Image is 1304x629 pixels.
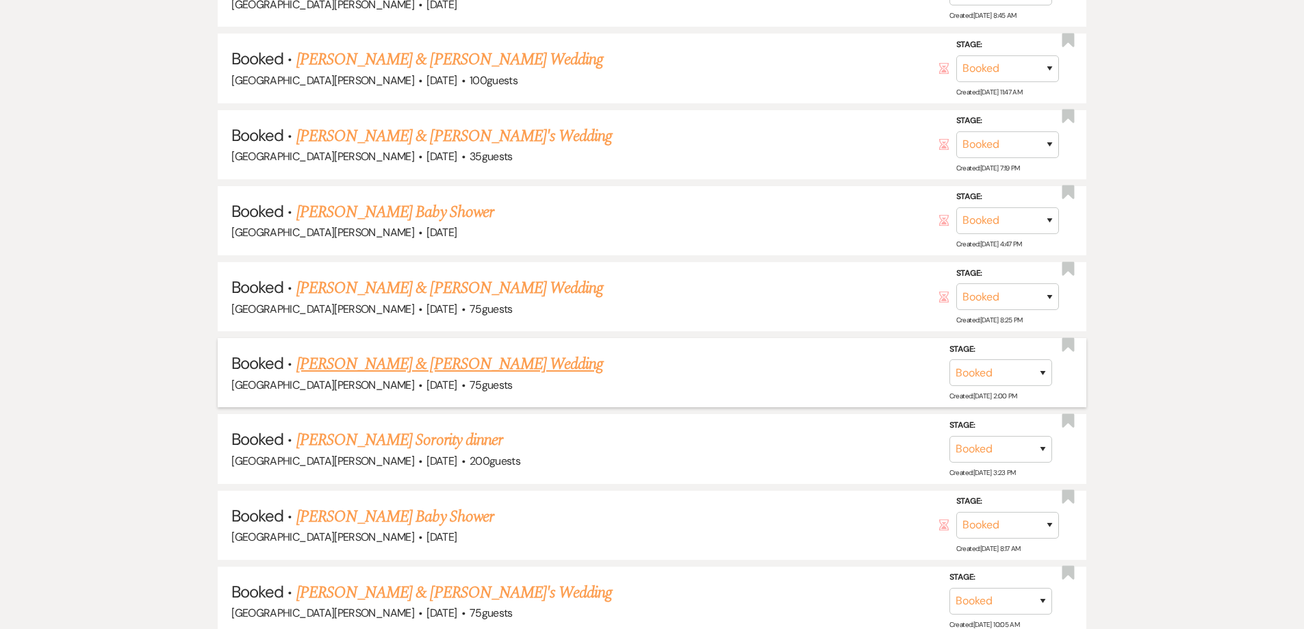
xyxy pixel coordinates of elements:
[231,125,283,146] span: Booked
[956,494,1059,509] label: Stage:
[231,73,414,88] span: [GEOGRAPHIC_DATA][PERSON_NAME]
[956,164,1020,172] span: Created: [DATE] 7:19 PM
[949,391,1017,400] span: Created: [DATE] 2:00 PM
[296,352,603,376] a: [PERSON_NAME] & [PERSON_NAME] Wedding
[231,606,414,620] span: [GEOGRAPHIC_DATA][PERSON_NAME]
[956,114,1059,129] label: Stage:
[231,48,283,69] span: Booked
[956,266,1059,281] label: Stage:
[231,225,414,240] span: [GEOGRAPHIC_DATA][PERSON_NAME]
[231,454,414,468] span: [GEOGRAPHIC_DATA][PERSON_NAME]
[231,378,414,392] span: [GEOGRAPHIC_DATA][PERSON_NAME]
[231,201,283,222] span: Booked
[296,200,494,224] a: [PERSON_NAME] Baby Shower
[426,149,457,164] span: [DATE]
[949,570,1052,585] label: Stage:
[956,240,1022,248] span: Created: [DATE] 4:47 PM
[231,302,414,316] span: [GEOGRAPHIC_DATA][PERSON_NAME]
[296,124,613,149] a: [PERSON_NAME] & [PERSON_NAME]'s Wedding
[296,504,494,529] a: [PERSON_NAME] Baby Shower
[470,73,517,88] span: 100 guests
[426,606,457,620] span: [DATE]
[296,428,502,452] a: [PERSON_NAME] Sorority dinner
[426,302,457,316] span: [DATE]
[426,530,457,544] span: [DATE]
[231,530,414,544] span: [GEOGRAPHIC_DATA][PERSON_NAME]
[470,378,513,392] span: 75 guests
[426,225,457,240] span: [DATE]
[949,342,1052,357] label: Stage:
[949,418,1052,433] label: Stage:
[956,190,1059,205] label: Stage:
[231,149,414,164] span: [GEOGRAPHIC_DATA][PERSON_NAME]
[296,580,613,605] a: [PERSON_NAME] & [PERSON_NAME]'s Wedding
[470,149,513,164] span: 35 guests
[470,302,513,316] span: 75 guests
[231,581,283,602] span: Booked
[949,11,1017,20] span: Created: [DATE] 8:45 AM
[949,620,1019,629] span: Created: [DATE] 10:05 AM
[231,277,283,298] span: Booked
[296,276,603,300] a: [PERSON_NAME] & [PERSON_NAME] Wedding
[426,378,457,392] span: [DATE]
[231,352,283,374] span: Booked
[956,38,1059,53] label: Stage:
[956,316,1023,324] span: Created: [DATE] 8:25 PM
[426,454,457,468] span: [DATE]
[296,47,603,72] a: [PERSON_NAME] & [PERSON_NAME] Wedding
[470,606,513,620] span: 75 guests
[426,73,457,88] span: [DATE]
[231,505,283,526] span: Booked
[956,544,1021,553] span: Created: [DATE] 8:17 AM
[949,467,1016,476] span: Created: [DATE] 3:23 PM
[956,88,1022,97] span: Created: [DATE] 11:47 AM
[231,428,283,450] span: Booked
[470,454,520,468] span: 200 guests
